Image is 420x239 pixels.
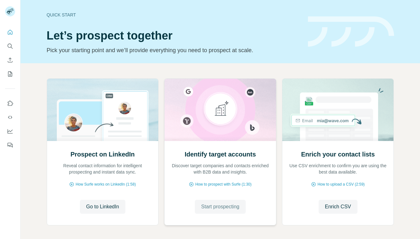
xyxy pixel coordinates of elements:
button: Start prospecting [195,200,246,214]
button: Feedback [5,139,15,151]
span: How to prospect with Surfe (1:30) [195,181,251,187]
span: How Surfe works on LinkedIn (1:58) [75,181,136,187]
span: Go to LinkedIn [86,203,119,211]
h1: Let’s prospect together [47,29,300,42]
button: Use Surfe on LinkedIn [5,98,15,109]
button: Quick start [5,27,15,38]
span: Start prospecting [201,203,239,211]
p: Use CSV enrichment to confirm you are using the best data available. [289,162,387,175]
h2: Prospect on LinkedIn [70,150,135,159]
button: Dashboard [5,126,15,137]
button: Go to LinkedIn [80,200,125,214]
button: Enrich CSV [319,200,357,214]
div: Quick start [47,12,300,18]
p: Reveal contact information for intelligent prospecting and instant data sync. [53,162,152,175]
p: Discover target companies and contacts enriched with B2B data and insights. [171,162,270,175]
button: My lists [5,68,15,80]
img: banner [308,16,394,47]
span: How to upload a CSV (2:59) [317,181,364,187]
p: Pick your starting point and we’ll provide everything you need to prospect at scale. [47,46,300,55]
button: Use Surfe API [5,112,15,123]
button: Enrich CSV [5,54,15,66]
img: Enrich your contact lists [282,79,394,141]
img: Prospect on LinkedIn [47,79,159,141]
button: Search [5,40,15,52]
h2: Identify target accounts [185,150,256,159]
h2: Enrich your contact lists [301,150,375,159]
img: Identify target accounts [164,79,276,141]
span: Enrich CSV [325,203,351,211]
